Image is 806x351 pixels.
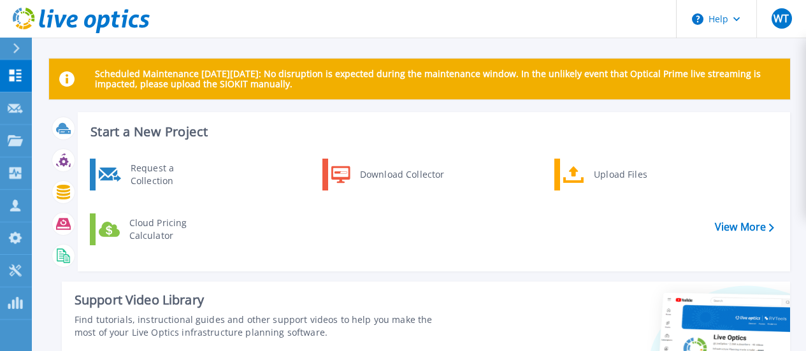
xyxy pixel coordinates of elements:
[554,159,685,190] a: Upload Files
[90,213,220,245] a: Cloud Pricing Calculator
[774,13,789,24] span: WT
[322,159,453,190] a: Download Collector
[90,159,220,190] a: Request a Collection
[124,162,217,187] div: Request a Collection
[95,69,780,89] p: Scheduled Maintenance [DATE][DATE]: No disruption is expected during the maintenance window. In t...
[123,217,217,242] div: Cloud Pricing Calculator
[715,221,774,233] a: View More
[75,292,453,308] div: Support Video Library
[75,313,453,339] div: Find tutorials, instructional guides and other support videos to help you make the most of your L...
[587,162,682,187] div: Upload Files
[90,125,774,139] h3: Start a New Project
[354,162,450,187] div: Download Collector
